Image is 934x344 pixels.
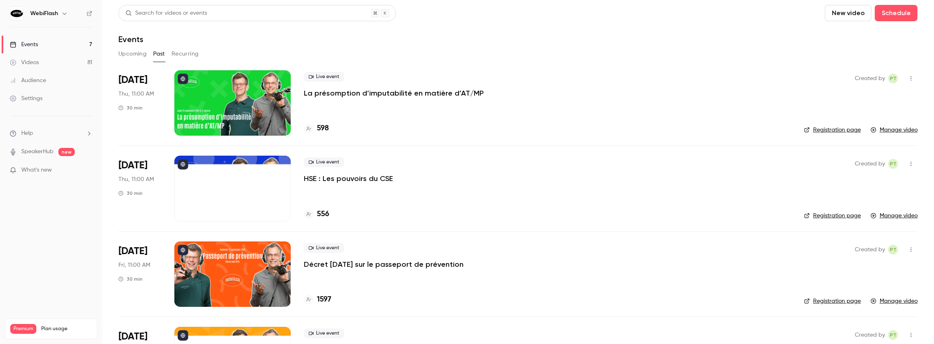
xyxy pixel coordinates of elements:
div: Search for videos or events [125,9,207,18]
div: Audience [10,76,46,85]
span: Created by [855,74,885,83]
span: Created by [855,330,885,340]
span: Fri, 11:00 AM [118,261,150,269]
button: New video [825,5,872,21]
span: PT [890,330,896,340]
span: [DATE] [118,245,147,258]
h4: 598 [317,123,329,134]
button: Past [153,47,165,60]
button: Upcoming [118,47,147,60]
a: HSE : Les pouvoirs du CSE [304,174,393,183]
a: Manage video [871,126,918,134]
span: PT [890,159,896,169]
button: Recurring [172,47,199,60]
a: 556 [304,209,329,220]
div: Settings [10,94,42,103]
span: Live event [304,157,344,167]
div: Sep 12 Fri, 11:00 AM (Europe/Paris) [118,241,161,307]
div: Sep 18 Thu, 11:00 AM (Europe/Paris) [118,156,161,221]
span: Plan usage [41,326,92,332]
iframe: Noticeable Trigger [82,167,92,174]
span: Live event [304,328,344,338]
h6: WebiFlash [30,9,58,18]
a: 598 [304,123,329,134]
span: [DATE] [118,330,147,343]
img: WebiFlash [10,7,23,20]
span: Thu, 11:00 AM [118,175,154,183]
h4: 556 [317,209,329,220]
a: Décret [DATE] sur le passeport de prévention [304,259,464,269]
h4: 1597 [317,294,331,305]
span: PT [890,245,896,255]
span: Premium [10,324,36,334]
a: 1597 [304,294,331,305]
span: Live event [304,72,344,82]
span: new [58,148,75,156]
span: Pauline TERRIEN [888,330,898,340]
span: Pauline TERRIEN [888,74,898,83]
span: Pauline TERRIEN [888,159,898,169]
span: Live event [304,243,344,253]
a: Registration page [804,212,861,220]
div: Events [10,40,38,49]
div: 30 min [118,276,143,282]
a: Registration page [804,297,861,305]
button: Schedule [875,5,918,21]
div: 30 min [118,105,143,111]
div: Videos [10,58,39,67]
div: 30 min [118,190,143,197]
a: Manage video [871,212,918,220]
span: Thu, 11:00 AM [118,90,154,98]
span: PT [890,74,896,83]
a: SpeakerHub [21,147,53,156]
span: Pauline TERRIEN [888,245,898,255]
div: Sep 25 Thu, 11:00 AM (Europe/Paris) [118,70,161,136]
span: What's new [21,166,52,174]
span: Created by [855,245,885,255]
a: La présomption d’imputabilité en matière d’AT/MP [304,88,484,98]
h1: Events [118,34,143,44]
li: help-dropdown-opener [10,129,92,138]
span: Created by [855,159,885,169]
span: [DATE] [118,159,147,172]
span: [DATE] [118,74,147,87]
span: Help [21,129,33,138]
a: Manage video [871,297,918,305]
a: Registration page [804,126,861,134]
